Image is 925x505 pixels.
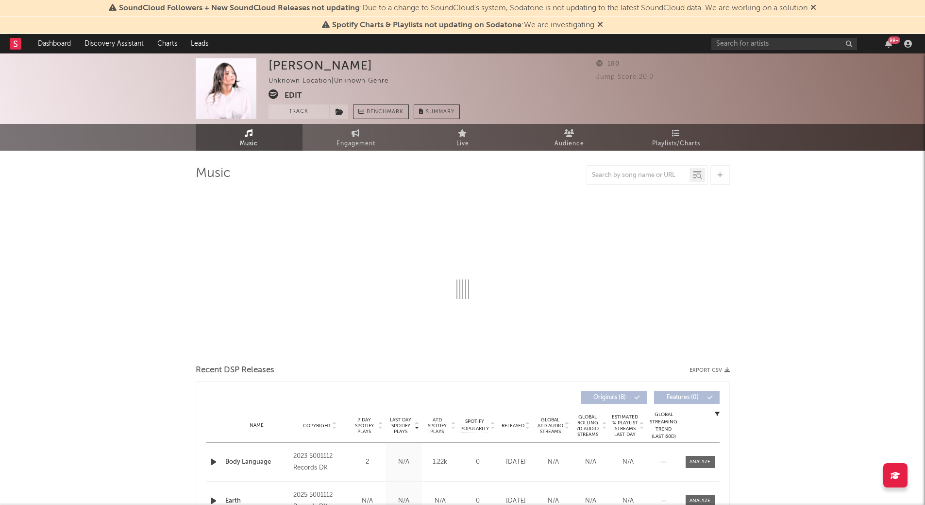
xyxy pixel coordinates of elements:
span: Global Rolling 7D Audio Streams [574,414,601,437]
a: Live [409,124,516,151]
button: Track [269,104,329,119]
span: Benchmark [367,106,404,118]
div: Name [225,422,289,429]
span: : We are investigating [332,21,594,29]
div: [PERSON_NAME] [269,58,372,72]
div: N/A [388,457,420,467]
span: Originals ( 8 ) [588,395,632,401]
a: Charts [151,34,184,53]
input: Search by song name or URL [587,172,690,179]
span: Global ATD Audio Streams [537,417,564,435]
span: 7 Day Spotify Plays [352,417,377,435]
a: Benchmark [353,104,409,119]
span: 180 [596,61,620,67]
span: Spotify Charts & Playlists not updating on Sodatone [332,21,521,29]
button: Originals(8) [581,391,647,404]
button: Summary [414,104,460,119]
span: Jump Score: 20.0 [596,74,654,80]
span: ATD Spotify Plays [424,417,450,435]
a: Dashboard [31,34,78,53]
button: 99+ [885,40,892,48]
span: Copyright [303,423,331,429]
div: 0 [461,457,495,467]
a: Audience [516,124,623,151]
a: Discovery Assistant [78,34,151,53]
a: Leads [184,34,215,53]
span: Released [502,423,524,429]
div: Unknown Location | Unknown Genre [269,75,400,87]
span: Summary [426,109,454,115]
span: Spotify Popularity [460,418,489,433]
div: 2 [352,457,383,467]
span: : Due to a change to SoundCloud's system, Sodatone is not updating to the latest SoundCloud data.... [119,4,807,12]
span: Playlists/Charts [652,138,700,150]
span: Estimated % Playlist Streams Last Day [612,414,639,437]
span: Recent DSP Releases [196,365,274,376]
span: Features ( 0 ) [660,395,705,401]
div: 1.22k [424,457,456,467]
span: Dismiss [810,4,816,12]
div: 2023 5001112 Records DK [293,451,346,474]
div: N/A [537,457,570,467]
a: Playlists/Charts [623,124,730,151]
button: Features(0) [654,391,720,404]
button: Edit [285,89,302,102]
a: Music [196,124,303,151]
button: Export CSV [690,367,730,373]
span: Music [240,138,258,150]
input: Search for artists [711,38,857,50]
a: Engagement [303,124,409,151]
span: Engagement [336,138,375,150]
span: Dismiss [597,21,603,29]
a: Body Language [225,457,289,467]
div: Global Streaming Trend (Last 60D) [649,411,678,440]
span: Audience [555,138,584,150]
div: N/A [612,457,644,467]
div: N/A [574,457,607,467]
div: 99 + [888,36,900,44]
span: SoundCloud Followers + New SoundCloud Releases not updating [119,4,360,12]
span: Last Day Spotify Plays [388,417,414,435]
div: [DATE] [500,457,532,467]
span: Live [456,138,469,150]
